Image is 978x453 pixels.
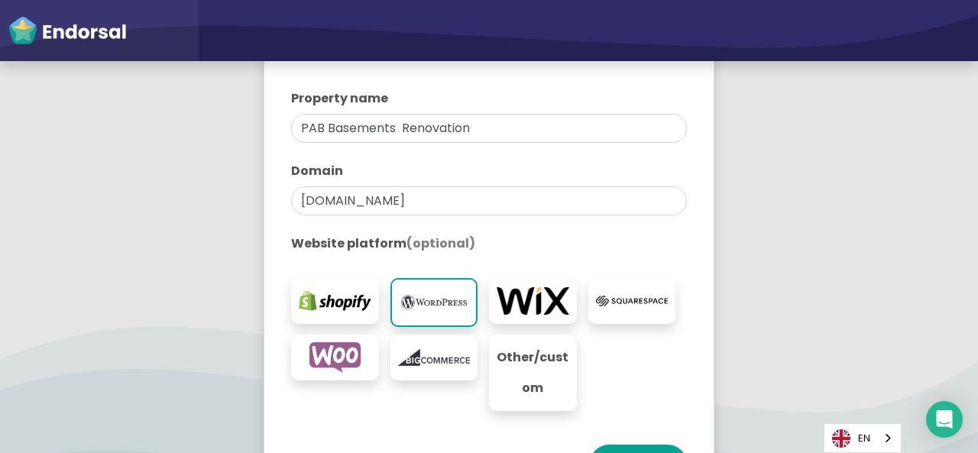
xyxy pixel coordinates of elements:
[406,235,475,252] span: (optional)
[398,342,471,373] img: bigcommerce.com-logo.png
[926,401,963,438] div: Open Intercom Messenger
[596,286,669,316] img: squarespace.com-logo.png
[291,114,687,143] input: eg. My Website
[400,287,469,318] img: wordpress.org-logo.png
[299,342,371,373] img: woocommerce.com-logo.png
[497,342,569,403] p: Other/custom
[497,286,569,316] img: wix.com-logo.png
[291,89,687,108] label: Property name
[299,286,371,316] img: shopify.com-logo.png
[291,162,687,180] label: Domain
[291,186,687,215] input: eg. websitename.com
[824,423,902,453] aside: Language selected: English
[8,15,127,46] img: endorsal-logo-white@2x.png
[824,423,902,453] div: Language
[291,235,687,253] label: Website platform
[824,424,901,452] a: EN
